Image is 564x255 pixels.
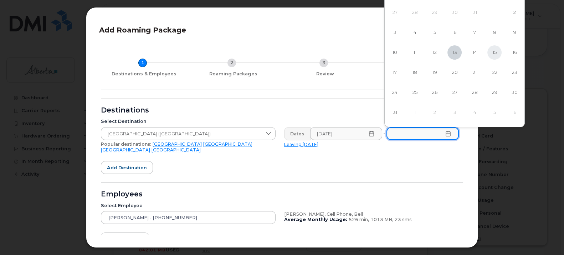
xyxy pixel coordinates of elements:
[484,22,504,42] td: 8
[385,102,405,122] td: 31
[101,141,151,147] span: Popular destinations:
[190,71,276,77] div: Roaming Packages
[388,25,402,40] span: 3
[388,45,402,60] span: 10
[385,82,405,102] td: 24
[467,25,482,40] span: 7
[101,147,150,152] a: [GEOGRAPHIC_DATA]
[487,85,502,100] span: 29
[504,82,524,102] td: 30
[484,42,504,62] td: 15
[507,25,522,40] span: 9
[203,141,252,147] a: [GEOGRAPHIC_DATA]
[445,102,465,122] td: 3
[447,65,462,80] span: 20
[407,25,422,40] span: 4
[386,127,459,140] input: Please fill out this field
[484,82,504,102] td: 29
[227,59,236,67] div: 2
[465,62,484,82] td: 21
[405,82,425,102] td: 25
[101,161,153,174] button: Add destination
[349,217,369,222] span: 526 min,
[101,232,149,245] button: Add employee
[405,102,425,122] td: 1
[425,2,445,22] td: 29
[382,127,387,140] div: -
[101,203,276,209] div: Select Employee
[427,85,442,100] span: 26
[284,211,459,217] div: [PERSON_NAME], Cell Phone, Bell
[467,65,482,80] span: 21
[101,119,276,124] div: Select Destination
[425,102,445,122] td: 2
[445,82,465,102] td: 27
[319,59,328,67] div: 3
[407,85,422,100] span: 25
[101,107,463,113] div: Destinations
[465,42,484,62] td: 14
[153,141,202,147] a: [GEOGRAPHIC_DATA]
[447,85,462,100] span: 27
[388,85,402,100] span: 24
[385,62,405,82] td: 17
[447,25,462,40] span: 6
[282,71,368,77] div: Review
[487,5,502,20] span: 1
[467,45,482,60] span: 14
[101,127,262,140] span: United States of America (USA)
[445,22,465,42] td: 6
[507,45,522,60] span: 16
[504,102,524,122] td: 6
[284,142,318,147] a: Leaving [DATE]
[487,65,502,80] span: 22
[310,127,382,140] input: Please fill out this field
[507,85,522,100] span: 30
[99,26,186,34] span: Add Roaming Package
[425,42,445,62] td: 12
[405,22,425,42] td: 4
[447,45,462,60] span: 13
[487,45,502,60] span: 15
[385,42,405,62] td: 10
[405,42,425,62] td: 11
[427,65,442,80] span: 19
[385,2,405,22] td: 27
[484,2,504,22] td: 1
[487,25,502,40] span: 8
[395,217,412,222] span: 23 sms
[465,2,484,22] td: 31
[425,22,445,42] td: 5
[407,45,422,60] span: 11
[101,191,463,197] div: Employees
[374,71,460,77] div: Finish
[504,62,524,82] td: 23
[465,82,484,102] td: 28
[445,42,465,62] td: 13
[445,62,465,82] td: 20
[425,62,445,82] td: 19
[427,25,442,40] span: 5
[507,5,522,20] span: 2
[370,217,393,222] span: 1013 MB,
[407,65,422,80] span: 18
[425,82,445,102] td: 26
[465,22,484,42] td: 7
[445,2,465,22] td: 30
[107,164,147,171] span: Add destination
[465,102,484,122] td: 4
[385,22,405,42] td: 3
[467,85,482,100] span: 28
[427,45,442,60] span: 12
[484,102,504,122] td: 5
[507,65,522,80] span: 23
[405,2,425,22] td: 28
[388,65,402,80] span: 17
[504,2,524,22] td: 2
[504,42,524,62] td: 16
[388,105,402,120] span: 31
[284,217,347,222] b: Average Monthly Usage:
[484,62,504,82] td: 22
[152,147,201,152] a: [GEOGRAPHIC_DATA]
[405,62,425,82] td: 18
